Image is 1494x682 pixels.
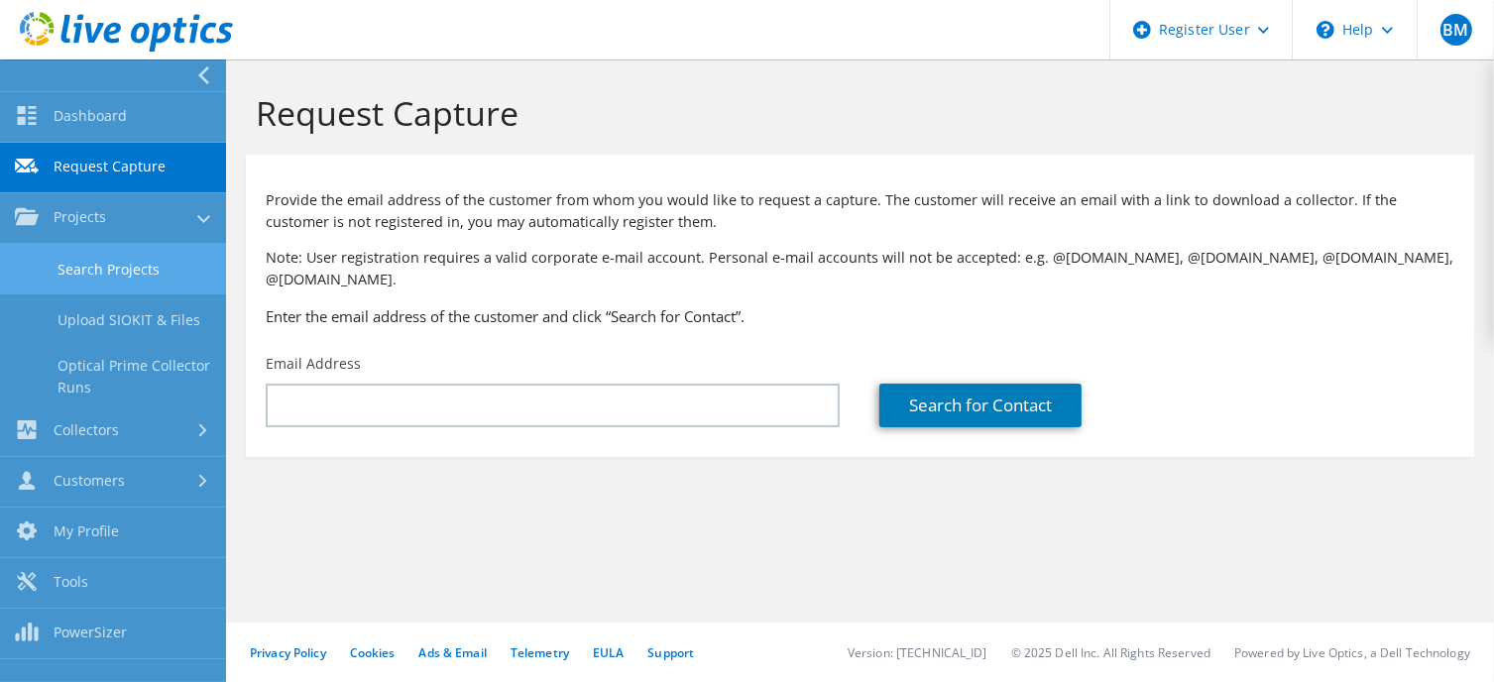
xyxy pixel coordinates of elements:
[593,644,624,661] a: EULA
[879,384,1082,427] a: Search for Contact
[1317,21,1334,39] svg: \n
[1440,14,1472,46] span: BM
[250,644,326,661] a: Privacy Policy
[511,644,569,661] a: Telemetry
[647,644,694,661] a: Support
[848,644,987,661] li: Version: [TECHNICAL_ID]
[1011,644,1210,661] li: © 2025 Dell Inc. All Rights Reserved
[266,247,1454,290] p: Note: User registration requires a valid corporate e-mail account. Personal e-mail accounts will ...
[1234,644,1470,661] li: Powered by Live Optics, a Dell Technology
[419,644,487,661] a: Ads & Email
[256,92,1454,134] h1: Request Capture
[350,644,396,661] a: Cookies
[266,189,1454,233] p: Provide the email address of the customer from whom you would like to request a capture. The cust...
[266,305,1454,327] h3: Enter the email address of the customer and click “Search for Contact”.
[266,354,361,374] label: Email Address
